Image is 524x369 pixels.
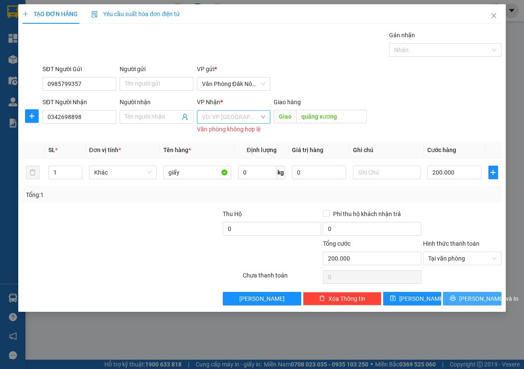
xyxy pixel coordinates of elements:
[89,147,121,153] span: Đơn vị tính
[389,32,415,39] label: Gán nhãn
[42,97,116,107] div: SĐT Người Nhận
[427,147,456,153] span: Cước hàng
[296,110,367,123] input: Dọc đường
[197,99,220,105] span: VP Nhận
[303,292,381,305] button: deleteXóa Thông tin
[330,209,404,219] span: Phí thu hộ khách nhận trả
[459,294,518,303] span: [PERSON_NAME] và In
[482,4,506,28] button: Close
[25,109,39,123] button: plus
[91,11,180,17] span: Yêu cầu xuất hóa đơn điện tử
[443,292,502,305] button: printer[PERSON_NAME] và In
[490,12,497,19] span: close
[91,11,98,18] img: icon
[202,78,266,90] span: Văn Phòng Đăk Nông
[22,11,78,17] span: TẠO ĐƠN HÀNG
[42,64,116,74] div: SĐT Người Gửi
[120,64,193,74] div: Người gửi
[450,295,456,302] span: printer
[423,240,479,247] label: Hình thức thanh toán
[353,166,421,179] input: Ghi Chú
[25,113,38,119] span: plus
[488,166,498,179] button: plus
[223,211,242,217] span: Thu Hộ
[48,147,55,153] span: SL
[274,110,296,123] span: Giao
[383,292,442,305] button: save[PERSON_NAME]
[120,97,193,107] div: Người nhận
[323,240,350,247] span: Tổng cước
[328,294,365,303] span: Xóa Thông tin
[390,295,396,302] span: save
[319,295,325,302] span: delete
[223,292,301,305] button: [PERSON_NAME]
[163,166,231,179] input: VD: Bàn, Ghế
[26,166,39,179] button: delete
[242,271,322,286] div: Chưa thanh toán
[399,294,445,303] span: [PERSON_NAME]
[350,142,424,158] th: Ghi chú
[292,147,323,153] span: Giá trị hàng
[94,166,152,179] span: Khác
[26,190,203,200] div: Tổng: 1
[22,11,28,17] span: plus
[277,166,285,179] span: kg
[182,114,188,120] span: user-add
[489,169,498,176] span: plus
[197,125,271,134] div: Văn phòng không hợp lệ
[197,64,271,74] div: VP gửi
[247,147,276,153] span: Định lượng
[163,147,191,153] span: Tên hàng
[239,294,285,303] span: [PERSON_NAME]
[292,166,346,179] input: 0
[274,99,301,105] span: Giao hàng
[428,252,496,265] span: Tại văn phòng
